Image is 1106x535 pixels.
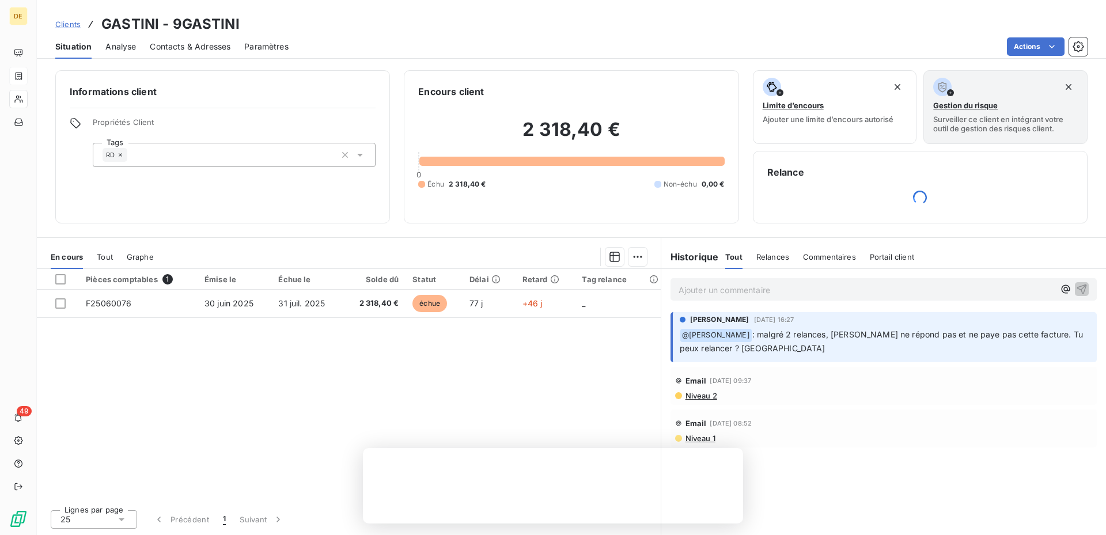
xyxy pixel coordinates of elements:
span: échue [412,295,447,312]
span: RD [106,151,115,158]
span: Analyse [105,41,136,52]
button: Précédent [146,507,216,532]
h6: Historique [661,250,719,264]
button: Actions [1007,37,1065,56]
span: Niveau 2 [684,391,717,400]
h3: GASTINI - 9GASTINI [101,14,240,35]
span: Tout [97,252,113,261]
button: Limite d’encoursAjouter une limite d’encours autorisé [753,70,917,144]
span: 25 [60,514,70,525]
span: Email [685,419,707,428]
div: DE [9,7,28,25]
span: +46 j [522,298,543,308]
span: En cours [51,252,83,261]
h2: 2 318,40 € [418,118,724,153]
span: : malgré 2 relances, [PERSON_NAME] ne répond pas et ne paye pas cette facture. Tu peux relancer ?... [680,329,1085,353]
span: Clients [55,20,81,29]
input: Ajouter une valeur [127,150,137,160]
span: Échu [427,179,444,189]
span: 30 juin 2025 [204,298,253,308]
span: Situation [55,41,92,52]
span: Portail client [870,252,914,261]
span: Surveiller ce client en intégrant votre outil de gestion des risques client. [933,115,1078,133]
h6: Informations client [70,85,376,98]
span: _ [582,298,585,308]
span: Paramètres [244,41,289,52]
iframe: Intercom live chat [1067,496,1094,523]
span: Non-échu [664,179,697,189]
span: @ [PERSON_NAME] [680,329,752,342]
span: Graphe [127,252,154,261]
div: Tag relance [582,275,653,284]
span: 1 [162,274,173,284]
span: 31 juil. 2025 [278,298,325,308]
span: Relances [756,252,789,261]
span: [DATE] 09:37 [710,377,751,384]
span: [DATE] 16:27 [754,316,794,323]
span: 2 318,40 € [449,179,486,189]
span: Tout [725,252,743,261]
div: Échue le [278,275,336,284]
span: Propriétés Client [93,117,376,134]
button: 1 [216,507,233,532]
div: Pièces comptables [86,274,191,284]
span: Limite d’encours [763,101,824,110]
span: Niveau 1 [684,434,715,443]
span: Email [685,376,707,385]
span: 0,00 € [702,179,725,189]
button: Suivant [233,507,291,532]
iframe: Enquête de LeanPay [363,448,743,523]
div: Statut [412,275,456,284]
span: Commentaires [803,252,856,261]
span: Ajouter une limite d’encours autorisé [763,115,893,124]
img: Logo LeanPay [9,510,28,528]
span: [PERSON_NAME] [690,314,749,325]
h6: Encours client [418,85,484,98]
button: Gestion du risqueSurveiller ce client en intégrant votre outil de gestion des risques client. [923,70,1088,144]
a: Clients [55,18,81,30]
span: 2 318,40 € [350,298,399,309]
span: 49 [17,406,32,416]
span: 0 [416,170,421,179]
span: Gestion du risque [933,101,998,110]
div: Retard [522,275,569,284]
span: Contacts & Adresses [150,41,230,52]
span: 1 [223,514,226,525]
span: F25060076 [86,298,131,308]
h6: Relance [767,165,1073,179]
span: [DATE] 08:52 [710,420,752,427]
div: Solde dû [350,275,399,284]
div: Émise le [204,275,264,284]
span: 77 j [469,298,483,308]
div: Délai [469,275,509,284]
